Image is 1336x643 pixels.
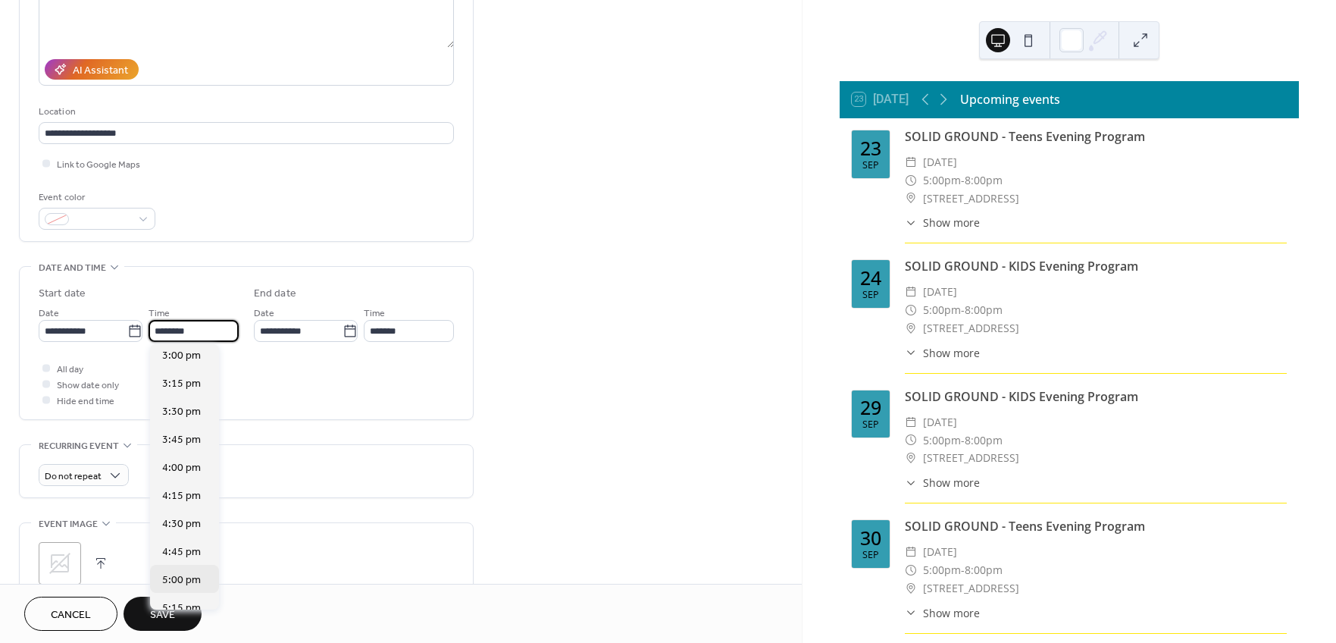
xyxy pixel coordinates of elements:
[905,543,917,561] div: ​
[39,104,451,120] div: Location
[923,413,957,431] span: [DATE]
[905,475,980,491] button: ​Show more
[862,290,879,300] div: Sep
[961,171,965,190] span: -
[162,460,201,476] span: 4:00 pm
[254,306,274,321] span: Date
[923,319,1019,337] span: [STREET_ADDRESS]
[39,190,152,205] div: Event color
[862,420,879,430] div: Sep
[162,601,201,616] span: 5:15 pm
[923,215,980,231] span: Show more
[162,348,201,364] span: 3:00 pm
[162,572,201,588] span: 5:00 pm
[923,543,957,561] span: [DATE]
[39,516,98,532] span: Event image
[923,579,1019,598] span: [STREET_ADDRESS]
[923,449,1019,467] span: [STREET_ADDRESS]
[860,139,881,158] div: 23
[905,319,917,337] div: ​
[923,171,961,190] span: 5:00pm
[965,171,1003,190] span: 8:00pm
[905,345,980,361] button: ​Show more
[905,345,917,361] div: ​
[39,438,119,454] span: Recurring event
[961,561,965,579] span: -
[923,345,980,361] span: Show more
[965,561,1003,579] span: 8:00pm
[862,550,879,560] div: Sep
[923,605,980,621] span: Show more
[860,529,881,547] div: 30
[57,378,119,394] span: Show date only
[923,561,961,579] span: 5:00pm
[124,597,202,631] button: Save
[905,561,917,579] div: ​
[905,431,917,450] div: ​
[905,579,917,598] div: ​
[960,90,1060,108] div: Upcoming events
[57,157,140,173] span: Link to Google Maps
[905,153,917,171] div: ​
[162,376,201,392] span: 3:15 pm
[254,286,296,302] div: End date
[905,605,917,621] div: ​
[39,286,86,302] div: Start date
[923,283,957,301] span: [DATE]
[860,268,881,287] div: 24
[965,301,1003,319] span: 8:00pm
[905,171,917,190] div: ​
[905,413,917,431] div: ​
[45,59,139,80] button: AI Assistant
[51,607,91,623] span: Cancel
[961,431,965,450] span: -
[905,517,1287,535] div: SOLID GROUND - Teens Evening Program
[39,306,59,321] span: Date
[162,404,201,420] span: 3:30 pm
[923,153,957,171] span: [DATE]
[905,605,980,621] button: ​Show more
[923,431,961,450] span: 5:00pm
[39,260,106,276] span: Date and time
[150,607,175,623] span: Save
[923,475,980,491] span: Show more
[905,387,1287,406] div: SOLID GROUND - KIDS Evening Program
[39,542,81,585] div: ;
[860,398,881,417] div: 29
[24,597,117,631] button: Cancel
[905,283,917,301] div: ​
[905,475,917,491] div: ​
[162,544,201,560] span: 4:45 pm
[923,301,961,319] span: 5:00pm
[905,190,917,208] div: ​
[364,306,385,321] span: Time
[57,362,83,378] span: All day
[162,488,201,504] span: 4:15 pm
[45,468,102,485] span: Do not repeat
[923,190,1019,208] span: [STREET_ADDRESS]
[905,215,980,231] button: ​Show more
[905,257,1287,275] div: SOLID GROUND - KIDS Evening Program
[905,449,917,467] div: ​
[961,301,965,319] span: -
[905,127,1287,146] div: SOLID GROUND - Teens Evening Program
[162,516,201,532] span: 4:30 pm
[965,431,1003,450] span: 8:00pm
[149,306,170,321] span: Time
[162,432,201,448] span: 3:45 pm
[905,301,917,319] div: ​
[57,394,114,409] span: Hide end time
[905,215,917,231] div: ​
[73,63,128,79] div: AI Assistant
[862,161,879,171] div: Sep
